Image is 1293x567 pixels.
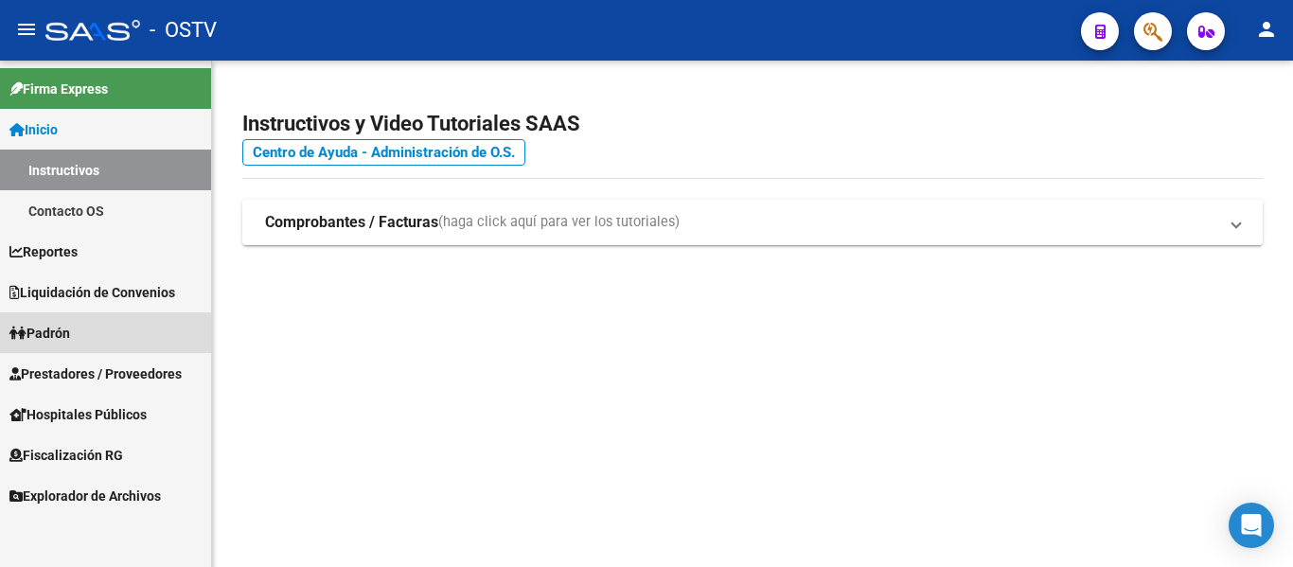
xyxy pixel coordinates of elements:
[265,212,438,233] strong: Comprobantes / Facturas
[150,9,217,51] span: - OSTV
[15,18,38,41] mat-icon: menu
[9,79,108,99] span: Firma Express
[242,200,1263,245] mat-expansion-panel-header: Comprobantes / Facturas(haga click aquí para ver los tutoriales)
[9,363,182,384] span: Prestadores / Proveedores
[438,212,680,233] span: (haga click aquí para ver los tutoriales)
[1255,18,1278,41] mat-icon: person
[9,119,58,140] span: Inicio
[1229,503,1274,548] div: Open Intercom Messenger
[9,323,70,344] span: Padrón
[9,241,78,262] span: Reportes
[242,139,525,166] a: Centro de Ayuda - Administración de O.S.
[9,404,147,425] span: Hospitales Públicos
[9,282,175,303] span: Liquidación de Convenios
[9,445,123,466] span: Fiscalización RG
[9,486,161,506] span: Explorador de Archivos
[242,106,1263,142] h2: Instructivos y Video Tutoriales SAAS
